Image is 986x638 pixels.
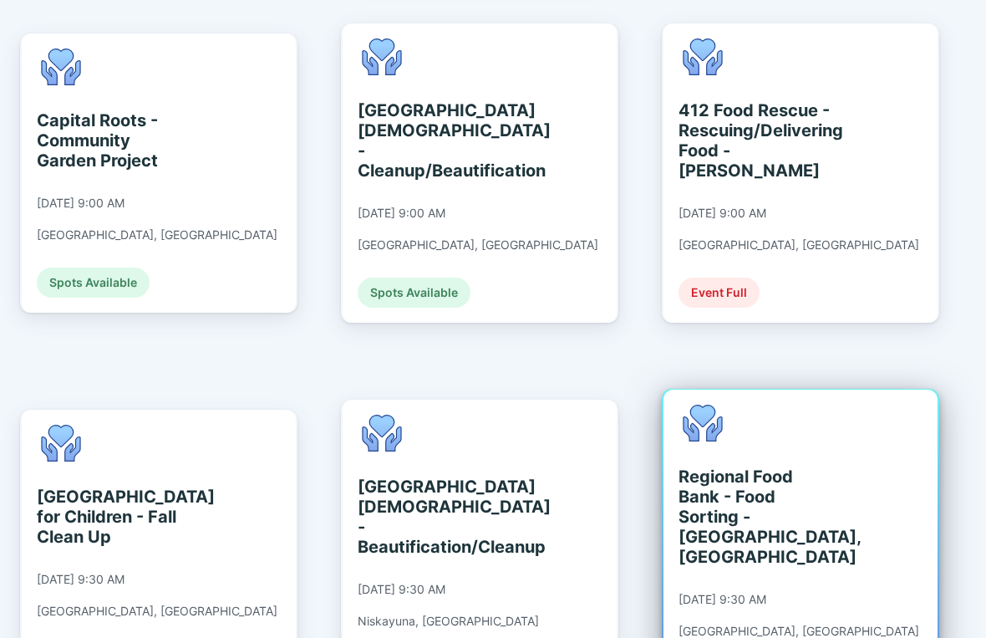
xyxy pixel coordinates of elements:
div: [DATE] 9:30 AM [679,592,766,607]
div: [GEOGRAPHIC_DATA] for Children - Fall Clean Up [37,487,190,547]
div: [DATE] 9:30 AM [358,582,445,597]
div: [GEOGRAPHIC_DATA][DEMOGRAPHIC_DATA] - Beautification/Cleanup [358,477,511,557]
div: [GEOGRAPHIC_DATA], [GEOGRAPHIC_DATA] [358,237,598,253]
div: Regional Food Bank - Food Sorting - [GEOGRAPHIC_DATA], [GEOGRAPHIC_DATA] [679,467,831,567]
div: [GEOGRAPHIC_DATA], [GEOGRAPHIC_DATA] [37,227,277,242]
div: 412 Food Rescue - Rescuing/Delivering Food - [PERSON_NAME] [679,100,831,181]
div: [DATE] 9:00 AM [37,196,125,211]
div: Capital Roots - Community Garden Project [37,110,190,171]
div: [GEOGRAPHIC_DATA], [GEOGRAPHIC_DATA] [679,237,919,253]
div: Spots Available [37,268,150,298]
div: Event Full [679,278,760,308]
div: [DATE] 9:30 AM [37,572,125,587]
div: Spots Available [358,278,470,308]
div: [GEOGRAPHIC_DATA][DEMOGRAPHIC_DATA] - Cleanup/Beautification [358,100,511,181]
div: [DATE] 9:00 AM [679,206,766,221]
div: Niskayuna, [GEOGRAPHIC_DATA] [358,614,539,629]
div: [GEOGRAPHIC_DATA], [GEOGRAPHIC_DATA] [37,604,277,619]
div: [DATE] 9:00 AM [358,206,445,221]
